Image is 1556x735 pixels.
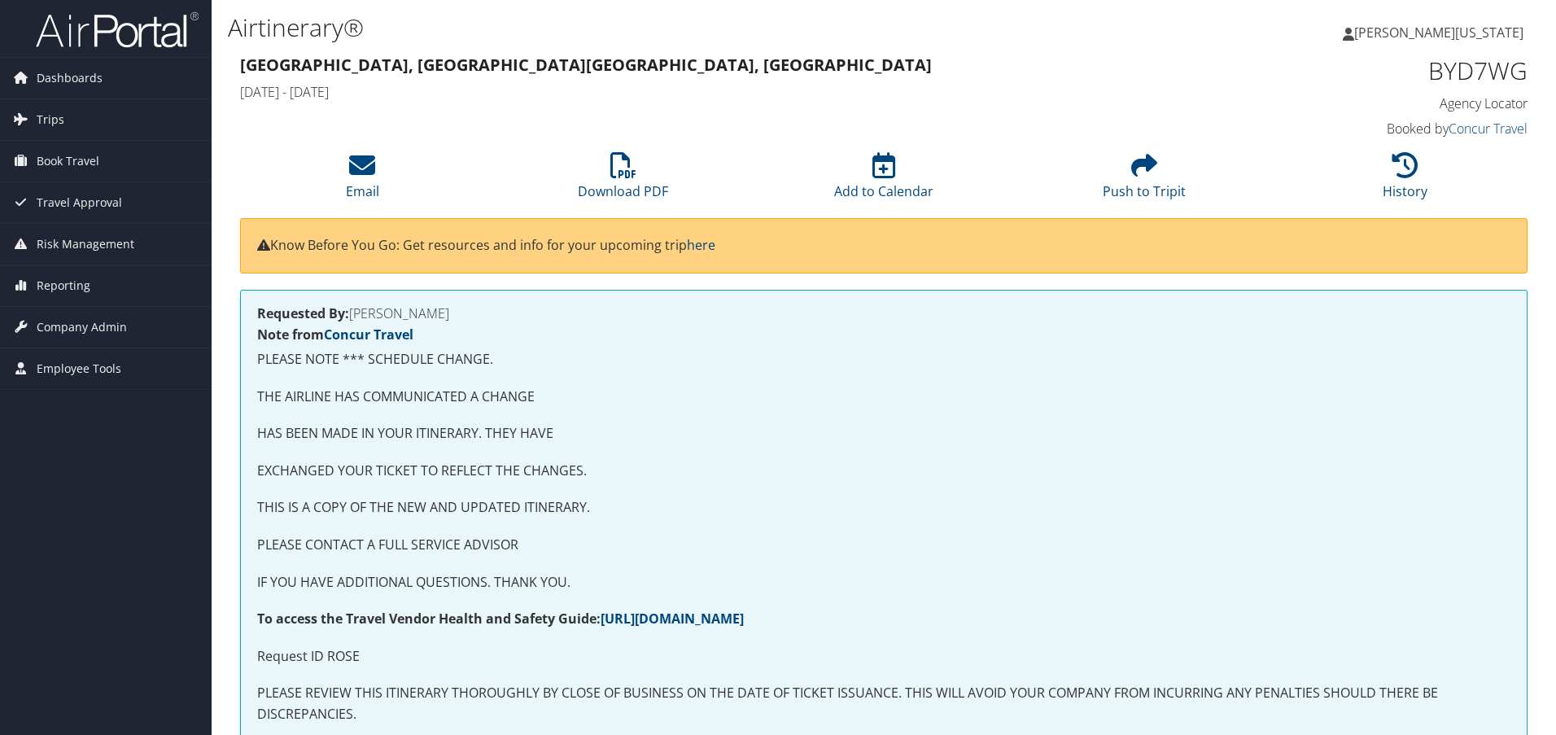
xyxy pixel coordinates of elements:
[1224,54,1528,88] h1: BYD7WG
[1224,94,1528,112] h4: Agency Locator
[1383,161,1427,200] a: History
[257,307,1510,320] h4: [PERSON_NAME]
[601,610,744,628] a: [URL][DOMAIN_NAME]
[257,387,1510,408] p: THE AIRLINE HAS COMMUNICATED A CHANGE
[257,610,744,628] strong: To access the Travel Vendor Health and Safety Guide:
[37,182,122,223] span: Travel Approval
[257,535,1510,556] p: PLEASE CONTACT A FULL SERVICE ADVISOR
[257,304,349,322] strong: Requested By:
[257,683,1510,724] p: PLEASE REVIEW THIS ITINERARY THOROUGHLY BY CLOSE OF BUSINESS ON THE DATE OF TICKET ISSUANCE. THIS...
[257,349,1510,370] p: PLEASE NOTE *** SCHEDULE CHANGE.
[1103,161,1186,200] a: Push to Tripit
[257,572,1510,593] p: IF YOU HAVE ADDITIONAL QUESTIONS. THANK YOU.
[37,348,121,389] span: Employee Tools
[36,11,199,49] img: airportal-logo.png
[257,423,1510,444] p: HAS BEEN MADE IN YOUR ITINERARY. THEY HAVE
[37,58,103,98] span: Dashboards
[37,99,64,140] span: Trips
[578,161,668,200] a: Download PDF
[346,161,379,200] a: Email
[257,326,413,343] strong: Note from
[257,646,1510,667] p: Request ID ROSE
[228,11,1103,45] h1: Airtinerary®
[240,83,1200,101] h4: [DATE] - [DATE]
[37,307,127,348] span: Company Admin
[37,141,99,182] span: Book Travel
[687,236,715,254] a: here
[834,161,933,200] a: Add to Calendar
[257,461,1510,482] p: EXCHANGED YOUR TICKET TO REFLECT THE CHANGES.
[240,54,932,76] strong: [GEOGRAPHIC_DATA], [GEOGRAPHIC_DATA] [GEOGRAPHIC_DATA], [GEOGRAPHIC_DATA]
[1343,8,1540,57] a: [PERSON_NAME][US_STATE]
[37,265,90,306] span: Reporting
[1449,120,1528,138] a: Concur Travel
[324,326,413,343] a: Concur Travel
[1354,24,1523,42] span: [PERSON_NAME][US_STATE]
[1224,120,1528,138] h4: Booked by
[37,224,134,265] span: Risk Management
[257,235,1510,256] p: Know Before You Go: Get resources and info for your upcoming trip
[257,497,1510,518] p: THIS IS A COPY OF THE NEW AND UPDATED ITINERARY.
